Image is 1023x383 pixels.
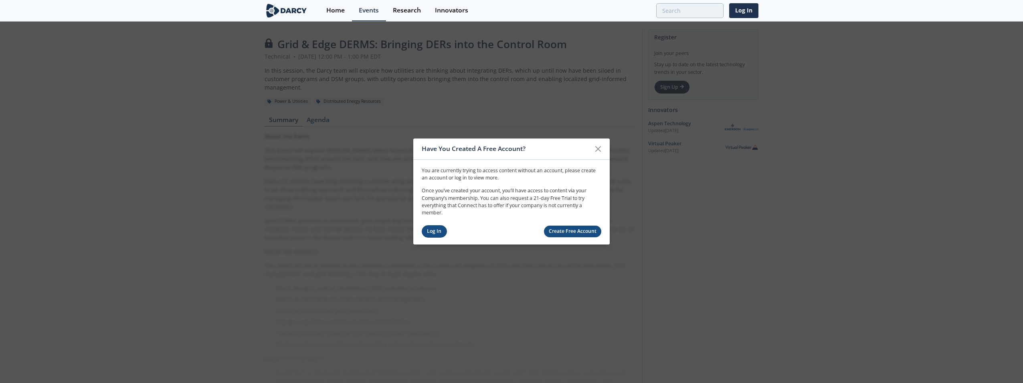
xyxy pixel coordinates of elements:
[422,167,601,181] p: You are currently trying to access content without an account, please create an account or log in...
[435,7,468,14] div: Innovators
[422,141,590,157] div: Have You Created A Free Account?
[326,7,345,14] div: Home
[359,7,379,14] div: Events
[393,7,421,14] div: Research
[729,3,758,18] a: Log In
[422,187,601,217] p: Once you’ve created your account, you’ll have access to content via your Company’s membership. Yo...
[422,225,447,238] a: Log In
[544,226,602,237] a: Create Free Account
[656,3,724,18] input: Advanced Search
[265,4,308,18] img: logo-wide.svg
